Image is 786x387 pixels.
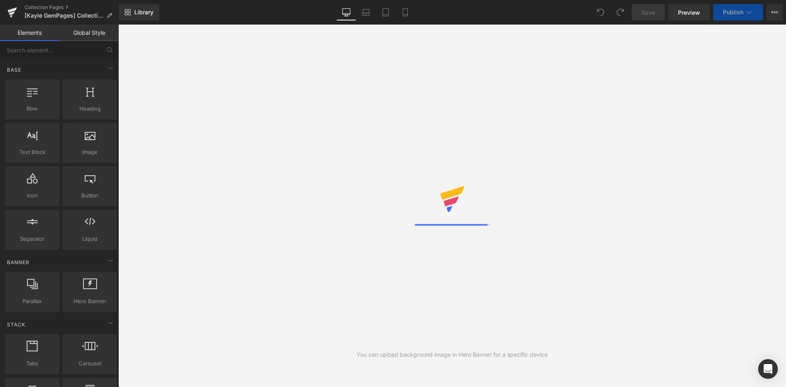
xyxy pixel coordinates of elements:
a: Desktop [337,4,356,20]
span: Liquid [65,235,115,243]
span: Base [6,66,22,74]
a: Preview [668,4,710,20]
span: Library [134,9,154,16]
span: Banner [6,258,30,266]
button: More [766,4,783,20]
span: Tabs [7,359,57,368]
a: Global Style [59,25,119,41]
div: You can upload background image in Hero Banner for a specific device [357,350,548,359]
span: Text Block [7,148,57,156]
a: New Library [119,4,159,20]
span: Carousel [65,359,115,368]
a: Collection Pages [25,4,119,11]
span: Publish [723,9,743,16]
span: Hero Banner [65,297,115,306]
span: Image [65,148,115,156]
span: [Kayle GemPages] Collection Page - [DATE] 18:06:18 [25,12,103,19]
span: Button [65,191,115,200]
a: Laptop [356,4,376,20]
button: Undo [592,4,609,20]
button: Publish [713,4,763,20]
span: Parallax [7,297,57,306]
span: Stack [6,321,26,328]
button: Redo [612,4,628,20]
a: Mobile [395,4,415,20]
span: Heading [65,104,115,113]
span: Save [641,8,655,17]
span: Icon [7,191,57,200]
span: Preview [678,8,700,17]
div: Open Intercom Messenger [758,359,778,379]
a: Tablet [376,4,395,20]
span: Row [7,104,57,113]
span: Separator [7,235,57,243]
